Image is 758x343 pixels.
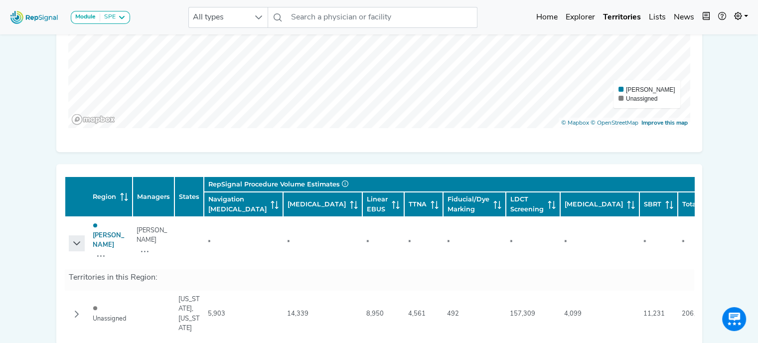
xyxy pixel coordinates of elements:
td: 5,903 [204,291,283,337]
span: All types [189,7,249,27]
button: Intel Book [698,7,714,27]
div: RepSignal Procedure Volume Estimates [208,179,710,189]
span: [MEDICAL_DATA] [565,199,623,209]
span: TTNA [409,199,427,209]
span: Managers [137,192,170,201]
a: Lists [645,7,670,27]
a: Home [532,7,562,27]
a: Mapbox logo [71,114,115,125]
a: Territories [599,7,645,27]
span: [PERSON_NAME] [137,227,167,243]
td: 4,561 [404,291,443,337]
div: SPE [100,13,116,21]
span: Fiducial/Dye Marking [448,194,489,213]
button: Assign/unassign managers [137,245,152,261]
span: Unassigned [626,95,657,102]
td: 206,886 [678,291,715,337]
span: LDCT Screening [510,194,544,213]
a: Explorer [562,7,599,27]
span: [PERSON_NAME] [626,86,675,93]
a: News [670,7,698,27]
td: [US_STATE], [US_STATE] [174,291,204,337]
span: Navigation [MEDICAL_DATA] [208,194,267,213]
td: 157,309 [506,291,560,337]
span: [MEDICAL_DATA] [288,199,346,209]
td: 14,339 [283,291,362,337]
span: Total [682,199,698,209]
span: Unassigned [93,316,126,322]
a: Map feedback [641,120,688,126]
strong: Module [75,14,96,20]
input: Search a physician or facility [287,7,477,28]
button: Row Collapsed [69,306,85,322]
span: SBRT [644,199,661,209]
td: 492 [443,291,506,337]
td: 4,099 [560,291,639,337]
span: States [179,192,199,201]
a: OpenStreetMap [591,120,638,126]
td: 11,231 [639,291,678,337]
a: Mapbox [561,120,589,126]
span: Region [93,192,116,201]
button: Row Expanded [69,235,85,251]
a: [PERSON_NAME] [93,232,124,248]
button: Edit Region [93,250,109,265]
td: 8,950 [362,291,404,337]
button: ModuleSPE [71,11,130,24]
span: Linear EBUS [367,194,388,213]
